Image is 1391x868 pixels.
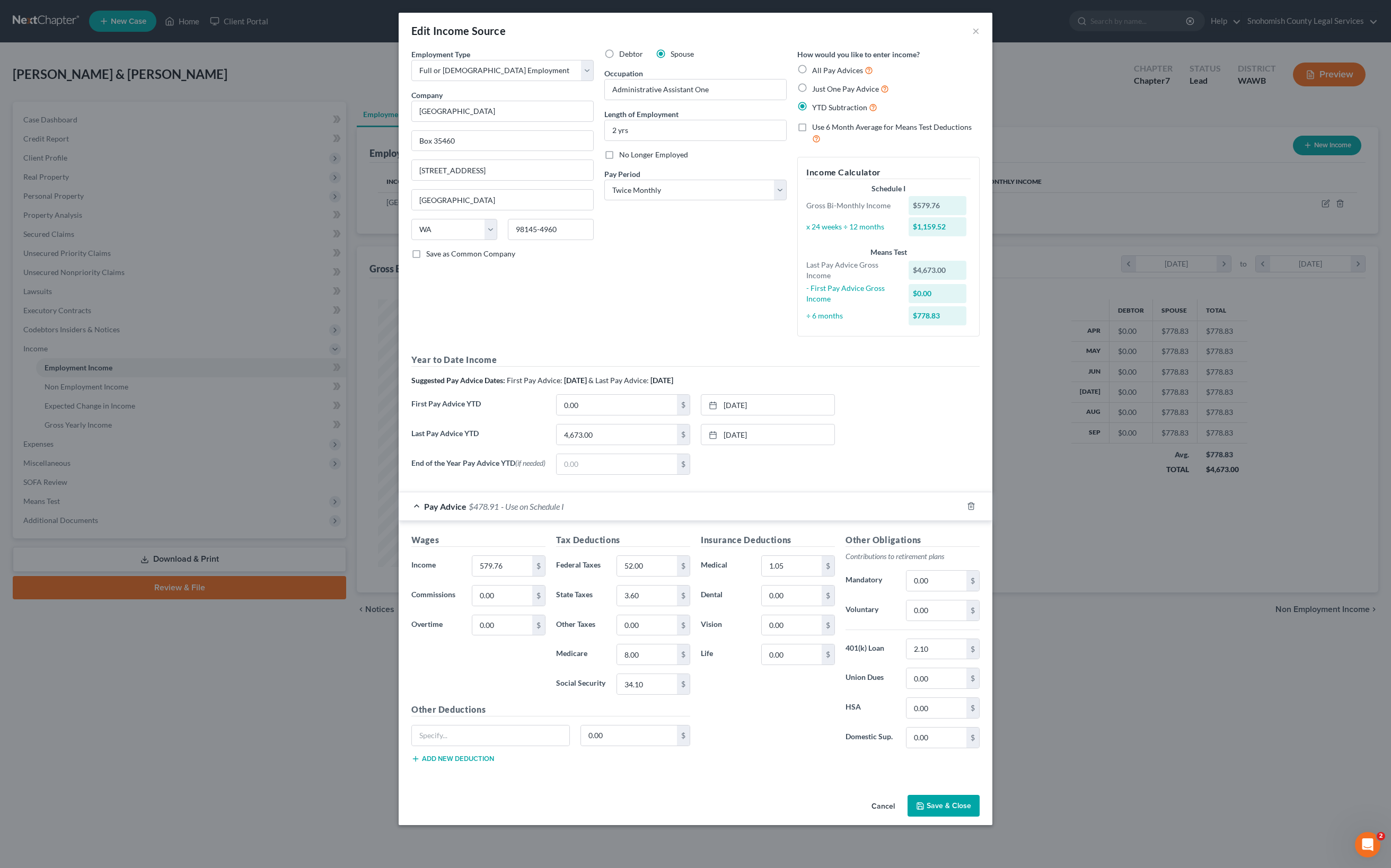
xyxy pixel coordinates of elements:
[507,376,562,385] span: First Pay Advice:
[406,394,551,424] label: First Pay Advice YTD
[532,556,545,576] div: $
[472,586,532,606] input: 0.00
[551,615,611,636] label: Other Taxes
[472,615,532,635] input: 0.00
[909,306,967,325] div: $778.83
[677,454,690,474] div: $
[619,150,688,159] span: No Longer Employed
[863,796,903,817] button: Cancel
[909,261,967,280] div: $4,673.00
[806,247,971,258] div: Means Test
[551,585,611,606] label: State Taxes
[581,725,677,746] input: 0.00
[822,615,834,635] div: $
[426,249,515,258] span: Save as Common Company
[551,674,611,695] label: Social Security
[412,131,593,151] input: Enter address...
[411,703,690,716] h5: Other Deductions
[411,91,443,100] span: Company
[406,424,551,454] label: Last Pay Advice YTD
[411,534,545,547] h5: Wages
[604,170,640,179] span: Pay Period
[677,586,690,606] div: $
[411,560,436,569] span: Income
[532,586,545,606] div: $
[424,501,466,511] span: Pay Advice
[801,260,903,281] div: Last Pay Advice Gross Income
[617,586,677,606] input: 0.00
[406,454,551,483] label: End of the Year Pay Advice YTD
[406,615,466,636] label: Overtime
[412,190,593,210] input: Enter city...
[908,795,980,817] button: Save & Close
[966,571,979,591] div: $
[411,101,594,122] input: Search company by name...
[812,84,879,93] span: Just One Pay Advice
[411,353,980,367] h5: Year to Date Income
[801,283,903,304] div: - First Pay Advice Gross Income
[677,615,690,635] div: $
[617,615,677,635] input: 0.00
[797,49,920,60] label: How would you like to enter income?
[840,668,901,689] label: Union Dues
[677,644,690,665] div: $
[677,725,690,746] div: $
[695,644,756,665] label: Life
[906,668,966,688] input: 0.00
[966,728,979,748] div: $
[677,674,690,694] div: $
[822,644,834,665] div: $
[966,698,979,718] div: $
[411,755,494,763] button: Add new deduction
[906,600,966,621] input: 0.00
[762,556,822,576] input: 0.00
[508,219,594,240] input: Enter zip...
[551,644,611,665] label: Medicare
[677,424,690,445] div: $
[557,454,677,474] input: 0.00
[556,534,690,547] h5: Tax Deductions
[822,556,834,576] div: $
[605,79,786,100] input: --
[412,725,569,746] input: Specify...
[762,644,822,665] input: 0.00
[812,103,867,112] span: YTD Subtraction
[532,615,545,635] div: $
[564,376,587,385] strong: [DATE]
[617,644,677,665] input: 0.00
[966,639,979,659] div: $
[701,424,834,445] a: [DATE]
[966,600,979,621] div: $
[701,534,835,547] h5: Insurance Deductions
[650,376,673,385] strong: [DATE]
[677,556,690,576] div: $
[695,555,756,577] label: Medical
[966,668,979,688] div: $
[588,376,649,385] span: & Last Pay Advice:
[846,534,980,547] h5: Other Obligations
[406,585,466,606] label: Commissions
[906,571,966,591] input: 0.00
[557,395,677,415] input: 0.00
[411,376,505,385] strong: Suggested Pay Advice Dates:
[557,424,677,445] input: 0.00
[840,727,901,748] label: Domestic Sup.
[822,586,834,606] div: $
[617,556,677,576] input: 0.00
[551,555,611,577] label: Federal Taxes
[801,311,903,321] div: ÷ 6 months
[840,570,901,591] label: Mandatory
[472,556,532,576] input: 0.00
[671,49,694,58] span: Spouse
[515,458,545,467] span: (if needed)
[806,183,971,194] div: Schedule I
[909,284,967,303] div: $0.00
[806,166,971,179] h5: Income Calculator
[906,639,966,659] input: 0.00
[411,50,470,59] span: Employment Type
[972,24,980,37] button: ×
[762,615,822,635] input: 0.00
[840,639,901,660] label: 401(k) Loan
[412,160,593,180] input: Unit, Suite, etc...
[501,501,564,511] span: - Use on Schedule I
